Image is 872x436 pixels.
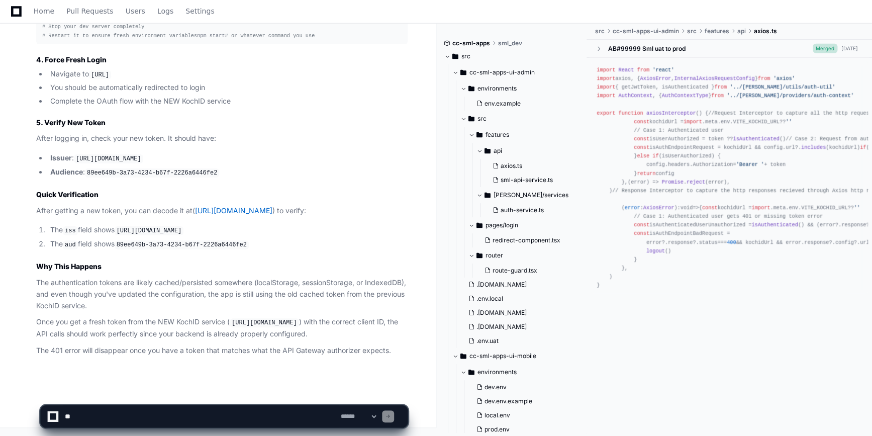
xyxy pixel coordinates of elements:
[489,173,573,187] button: sml-api-service.ts
[486,131,509,139] span: features
[494,191,568,199] span: [PERSON_NAME]/services
[115,226,184,235] code: [URL][DOMAIN_NAME]
[74,154,143,163] code: [URL][DOMAIN_NAME]
[485,383,507,391] span: dev.env
[493,236,560,244] span: redirect-component.tsx
[36,190,99,199] strong: Quick Verification
[452,348,579,364] button: cc-sml-apps-ui-mobile
[597,75,615,81] span: import
[460,66,466,78] svg: Directory
[36,133,408,144] p: After logging in, check your new token. It should have:
[47,166,408,179] li: :
[460,111,579,127] button: src
[628,179,659,185] span: ( ) =>
[652,67,674,73] span: 'react'
[480,233,573,247] button: redirect-component.tsx
[595,27,604,35] span: src
[468,217,579,233] button: pages/login
[597,110,615,116] span: export
[597,67,615,73] span: import
[597,84,615,91] span: import
[485,145,491,157] svg: Directory
[751,205,770,211] span: import
[452,50,458,62] svg: Directory
[468,247,579,264] button: router
[486,221,518,229] span: pages/login
[452,64,579,80] button: cc-sml-apps-ui-admin
[464,320,573,334] button: .[DOMAIN_NAME]
[733,136,779,142] span: isAuthenticated
[687,27,696,35] span: src
[498,39,522,47] span: sml_dev
[668,239,693,245] span: response
[730,84,835,91] span: '../[PERSON_NAME]/utils/auth-util'
[42,33,197,39] span: # Restart it to ensure fresh environment variables
[786,144,795,150] span: url
[714,84,727,91] span: from
[476,281,527,289] span: .[DOMAIN_NAME]
[841,222,866,228] span: response
[804,239,829,245] span: response
[66,8,113,14] span: Pull Requests
[468,82,474,95] svg: Directory
[485,100,521,108] span: env.example
[608,45,685,53] div: AB#99999 Sml uat to prod
[618,93,652,99] span: AuthContext
[637,67,649,73] span: from
[461,52,470,60] span: src
[687,179,705,185] span: reject
[472,380,573,394] button: dev.env
[126,8,145,14] span: Users
[452,39,490,47] span: cc-sml-apps
[460,350,466,362] svg: Directory
[230,318,299,327] code: [URL][DOMAIN_NAME]
[36,277,408,311] p: The authentication tokens are likely cached/persisted somewhere (localStorage, sessionStorage, or...
[489,203,573,217] button: auth-service.ts
[468,127,579,143] button: features
[652,153,658,159] span: if
[476,187,579,203] button: [PERSON_NAME]/services
[758,75,770,81] span: from
[42,23,402,40] div: npm start
[47,68,408,80] li: Navigate to
[597,66,862,290] div: axios, { , } { getJwtToken, isAuthenticated } , { } ( ) { axios. . . ( { token = () kochidUrl = ....
[47,82,408,94] li: You should be automatically redirected to login
[464,334,573,348] button: .env.uat
[737,27,745,35] span: api
[801,144,826,150] span: includes
[115,240,249,249] code: 89ee649b-3a73-4234-b67f-2226a6446fe2
[681,205,699,211] span: =>
[634,222,649,228] span: const
[476,249,482,261] svg: Directory
[789,205,798,211] span: env
[618,110,643,116] span: function
[612,27,679,35] span: cc-sml-apps-ui-admin
[813,44,837,53] span: Merged
[50,167,83,176] strong: Audience
[477,368,517,376] span: environments
[476,143,579,159] button: api
[36,118,106,127] strong: 5. Verify New Token
[460,364,579,380] button: environments
[634,231,649,237] span: const
[476,219,482,231] svg: Directory
[693,162,733,168] span: Authorization
[63,240,78,249] code: aud
[47,152,408,164] li: :
[36,205,408,217] p: After getting a new token, you can decode it at ( ) to verify:
[733,119,779,125] span: VITE_KOCHID_URL
[36,316,408,339] p: Once you get a fresh token from the NEW KochID service ( ) with the correct client ID, the API ca...
[854,205,860,211] span: ''
[753,27,777,35] span: axios.ts
[786,119,792,125] span: ''
[841,45,858,52] div: [DATE]
[486,251,503,259] span: router
[634,119,649,125] span: const
[89,70,111,79] code: [URL]
[637,153,649,159] span: else
[618,67,634,73] span: React
[464,292,573,306] button: .env.local
[469,68,535,76] span: cc-sml-apps-ui-admin
[727,239,736,245] span: 400
[801,205,847,211] span: VITE_KOCHID_URL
